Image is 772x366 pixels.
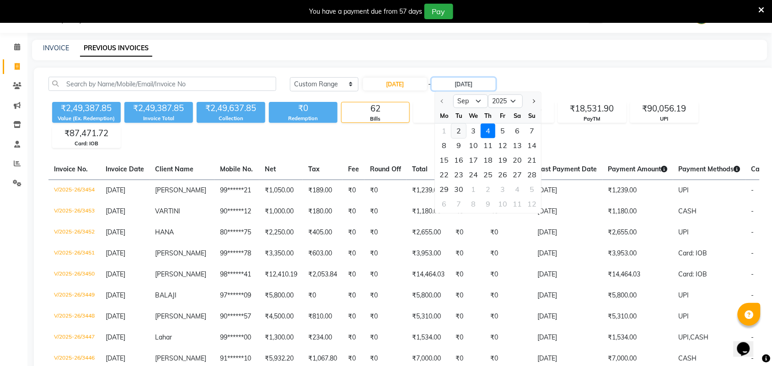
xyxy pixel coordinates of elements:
[496,153,510,168] div: Friday, September 19, 2025
[343,180,365,201] td: ₹0
[481,197,496,212] div: Thursday, October 9, 2025
[485,327,532,348] td: ₹0
[303,285,343,306] td: ₹0
[691,333,709,341] span: CASH
[106,207,125,215] span: [DATE]
[525,153,540,168] div: Sunday, September 21, 2025
[450,285,485,306] td: ₹0
[343,222,365,243] td: ₹0
[532,327,603,348] td: [DATE]
[631,115,698,123] div: UPI
[106,228,125,236] span: [DATE]
[532,306,603,327] td: [DATE]
[412,165,428,173] span: Total
[48,243,100,264] td: V/2025-26/3451
[106,333,125,341] span: [DATE]
[510,138,525,153] div: Saturday, September 13, 2025
[751,270,754,278] span: -
[496,168,510,182] div: 26
[269,102,338,115] div: ₹0
[510,124,525,138] div: Saturday, September 6, 2025
[303,222,343,243] td: ₹405.00
[751,249,754,257] span: -
[43,44,69,52] a: INVOICE
[343,243,365,264] td: ₹0
[414,115,482,123] div: Cancelled
[365,180,407,201] td: ₹0
[532,243,603,264] td: [DATE]
[48,201,100,222] td: V/2025-26/3453
[106,165,144,173] span: Invoice Date
[488,95,523,108] select: Select year
[466,124,481,138] div: Wednesday, September 3, 2025
[407,285,450,306] td: ₹5,800.00
[259,180,303,201] td: ₹1,050.00
[452,182,466,197] div: 30
[452,109,466,123] div: Tu
[437,138,452,153] div: Monday, September 8, 2025
[452,197,466,212] div: 7
[466,153,481,168] div: Wednesday, September 17, 2025
[155,333,172,341] span: Lahar
[525,138,540,153] div: Sunday, September 14, 2025
[466,153,481,168] div: 17
[303,180,343,201] td: ₹189.00
[407,222,450,243] td: ₹2,655.00
[485,306,532,327] td: ₹0
[365,327,407,348] td: ₹0
[481,168,496,182] div: Thursday, September 25, 2025
[450,264,485,285] td: ₹0
[259,243,303,264] td: ₹3,350.00
[437,138,452,153] div: 8
[466,168,481,182] div: Wednesday, September 24, 2025
[481,138,496,153] div: Thursday, September 11, 2025
[155,207,180,215] span: VARTINI
[259,264,303,285] td: ₹12,410.19
[365,201,407,222] td: ₹0
[454,95,488,108] select: Select month
[679,186,689,194] span: UPI
[48,285,100,306] td: V/2025-26/3449
[496,197,510,212] div: Friday, October 10, 2025
[343,264,365,285] td: ₹0
[679,165,740,173] span: Payment Methods
[525,168,540,182] div: Sunday, September 28, 2025
[450,306,485,327] td: ₹0
[481,182,496,197] div: 2
[259,222,303,243] td: ₹2,250.00
[155,228,174,236] span: HANA
[466,138,481,153] div: 10
[496,153,510,168] div: 19
[679,291,689,299] span: UPI
[437,153,452,168] div: Monday, September 15, 2025
[308,165,320,173] span: Tax
[437,182,452,197] div: 29
[106,270,125,278] span: [DATE]
[428,80,431,89] span: -
[343,327,365,348] td: ₹0
[496,138,510,153] div: 12
[603,327,673,348] td: ₹1,534.00
[155,249,206,257] span: [PERSON_NAME]
[603,201,673,222] td: ₹1,180.00
[407,243,450,264] td: ₹3,953.00
[603,306,673,327] td: ₹5,310.00
[348,165,359,173] span: Fee
[510,168,525,182] div: Saturday, September 27, 2025
[197,115,265,122] div: Collection
[437,168,452,182] div: 22
[365,264,407,285] td: ₹0
[466,124,481,138] div: 3
[80,40,152,57] a: PREVIOUS INVOICES
[496,138,510,153] div: Friday, September 12, 2025
[525,138,540,153] div: 14
[485,264,532,285] td: ₹0
[530,94,537,109] button: Next month
[407,306,450,327] td: ₹5,310.00
[363,78,427,90] input: Start Date
[532,201,603,222] td: [DATE]
[106,186,125,194] span: [DATE]
[343,285,365,306] td: ₹0
[407,327,450,348] td: ₹1,534.00
[54,165,88,173] span: Invoice No.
